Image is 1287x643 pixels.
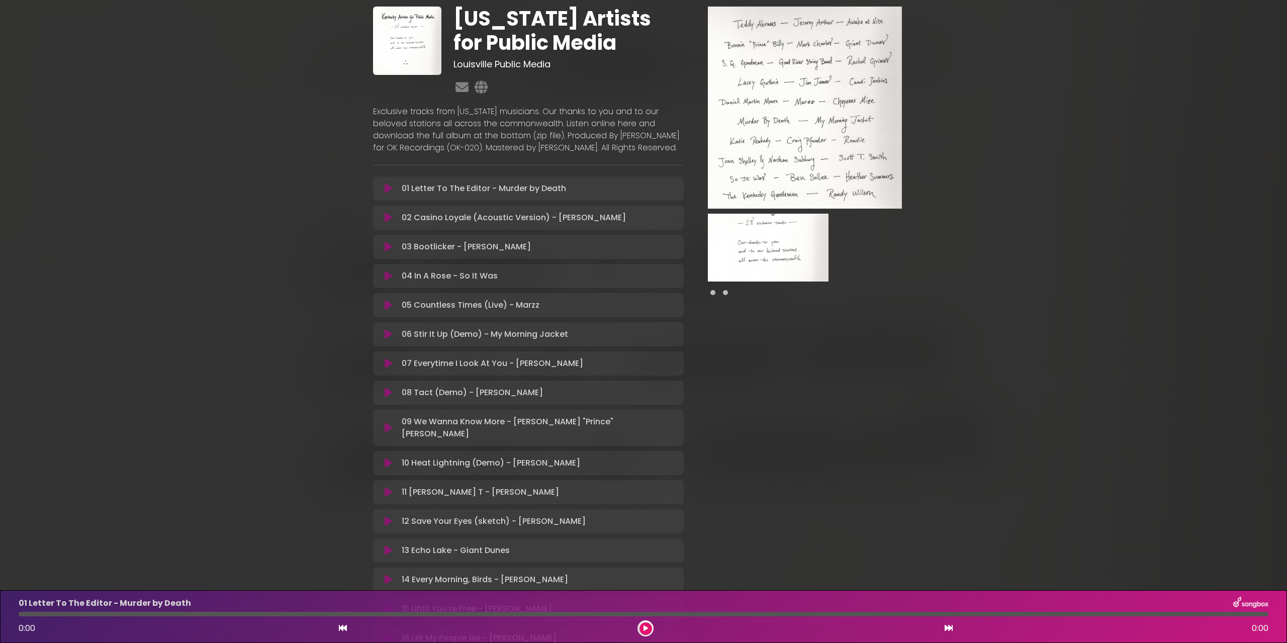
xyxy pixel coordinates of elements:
h3: Louisville Public Media [453,59,683,70]
img: c1WsRbwhTdCAEPY19PzT [373,7,441,75]
p: 08 Tact (Demo) - [PERSON_NAME] [402,387,543,399]
p: 09 We Wanna Know More - [PERSON_NAME] "Prince" [PERSON_NAME] [402,416,677,440]
img: songbox-logo-white.png [1233,597,1268,610]
p: 01 Letter To The Editor - Murder by Death [19,597,191,609]
p: 13 Echo Lake - Giant Dunes [402,544,510,557]
h1: [US_STATE] Artists for Public Media [453,7,683,55]
p: 05 Countless Times (Live) - Marzz [402,299,539,311]
span: 0:00 [1252,622,1268,634]
p: 10 Heat Lightning (Demo) - [PERSON_NAME] [402,457,580,469]
p: 03 Bootlicker - [PERSON_NAME] [402,241,531,253]
p: 01 Letter To The Editor - Murder by Death [402,182,566,195]
p: Exclusive tracks from [US_STATE] musicians. Our thanks to you and to our beloved stations all acr... [373,106,684,154]
p: 11 [PERSON_NAME] T - [PERSON_NAME] [402,486,559,498]
p: 02 Casino Loyale (Acoustic Version) - [PERSON_NAME] [402,212,626,224]
p: 07 Everytime I Look At You - [PERSON_NAME] [402,357,583,370]
p: 12 Save Your Eyes (sketch) - [PERSON_NAME] [402,515,586,527]
img: Main Media [708,7,902,209]
p: 04 In A Rose - So It Was [402,270,498,282]
img: VTNrOFRoSLGAMNB5FI85 [708,214,829,282]
p: 06 Stir It Up (Demo) - My Morning Jacket [402,328,568,340]
p: 14 Every Morning, Birds - [PERSON_NAME] [402,574,568,586]
span: 0:00 [19,622,35,634]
